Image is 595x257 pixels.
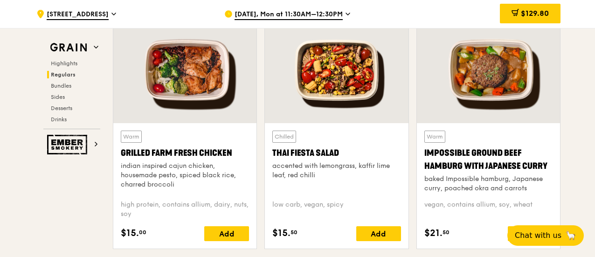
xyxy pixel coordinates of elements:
button: Chat with us🦙 [507,225,584,246]
span: 00 [139,229,146,236]
span: Chat with us [515,230,561,241]
span: $129.80 [521,9,549,18]
img: Grain web logo [47,39,90,56]
div: Grilled Farm Fresh Chicken [121,146,249,160]
div: indian inspired cajun chicken, housemade pesto, spiced black rice, charred broccoli [121,161,249,189]
div: Warm [424,131,445,143]
span: Desserts [51,105,72,111]
span: 50 [291,229,297,236]
div: Thai Fiesta Salad [272,146,401,160]
div: low carb, vegan, spicy [272,200,401,219]
span: Sides [51,94,65,100]
span: Drinks [51,116,67,123]
div: Add [356,226,401,241]
div: Impossible Ground Beef Hamburg with Japanese Curry [424,146,553,173]
div: high protein, contains allium, dairy, nuts, soy [121,200,249,219]
div: Add [508,226,553,241]
span: $21. [424,226,443,240]
span: Bundles [51,83,71,89]
span: Highlights [51,60,77,67]
span: Regulars [51,71,76,78]
span: $15. [121,226,139,240]
div: Warm [121,131,142,143]
span: [STREET_ADDRESS] [47,10,109,20]
span: $15. [272,226,291,240]
div: accented with lemongrass, kaffir lime leaf, red chilli [272,161,401,180]
div: vegan, contains allium, soy, wheat [424,200,553,219]
div: Chilled [272,131,296,143]
div: baked Impossible hamburg, Japanese curry, poached okra and carrots [424,174,553,193]
span: 🦙 [565,230,576,241]
span: 50 [443,229,450,236]
div: Add [204,226,249,241]
img: Ember Smokery web logo [47,135,90,154]
span: [DATE], Mon at 11:30AM–12:30PM [235,10,343,20]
